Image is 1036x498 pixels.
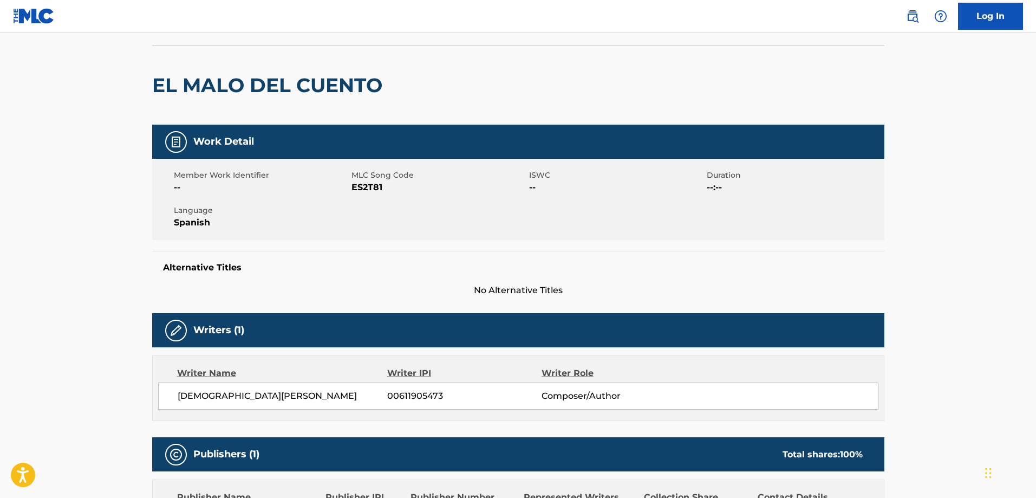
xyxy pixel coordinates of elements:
iframe: Chat Widget [982,446,1036,498]
a: Log In [958,3,1023,30]
span: 100 % [840,449,863,460]
span: Language [174,205,349,216]
span: Spanish [174,216,349,229]
img: MLC Logo [13,8,55,24]
div: Help [930,5,952,27]
span: Member Work Identifier [174,170,349,181]
div: Writer Role [542,367,682,380]
img: help [934,10,947,23]
div: Writer Name [177,367,388,380]
img: Work Detail [170,135,183,148]
span: Duration [707,170,882,181]
span: No Alternative Titles [152,284,884,297]
span: [DEMOGRAPHIC_DATA][PERSON_NAME] [178,390,388,403]
h5: Publishers (1) [193,448,259,461]
h2: EL MALO DEL CUENTO [152,73,388,98]
img: Writers [170,324,183,337]
div: Total shares: [783,448,863,461]
span: -- [174,181,349,194]
span: ES2T81 [351,181,526,194]
span: MLC Song Code [351,170,526,181]
div: Drag [985,457,992,489]
span: 00611905473 [387,390,541,403]
h5: Work Detail [193,135,254,148]
div: Writer IPI [387,367,542,380]
h5: Alternative Titles [163,262,874,273]
span: Composer/Author [542,390,682,403]
img: search [906,10,919,23]
a: Public Search [902,5,923,27]
span: --:-- [707,181,882,194]
h5: Writers (1) [193,324,244,337]
span: ISWC [529,170,704,181]
span: -- [529,181,704,194]
img: Publishers [170,448,183,461]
